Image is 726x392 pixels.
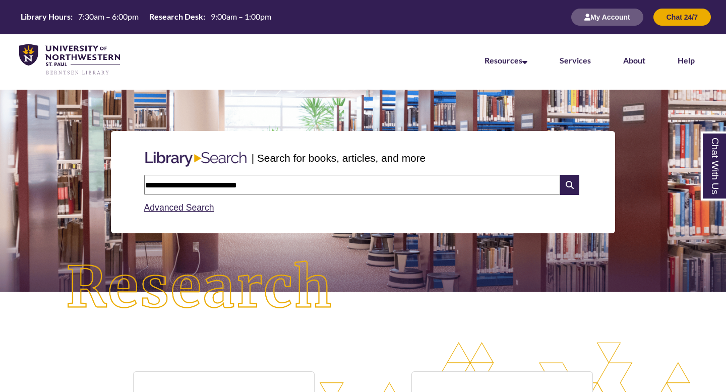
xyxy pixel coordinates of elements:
button: My Account [571,9,643,26]
button: Chat 24/7 [653,9,711,26]
img: UNWSP Library Logo [19,44,120,76]
a: Services [560,55,591,65]
span: 7:30am – 6:00pm [78,12,139,21]
img: Libary Search [140,148,252,171]
th: Library Hours: [17,11,74,22]
span: 9:00am – 1:00pm [211,12,271,21]
a: About [623,55,645,65]
img: Research [36,231,363,345]
i: Search [560,175,579,195]
th: Research Desk: [145,11,207,22]
p: | Search for books, articles, and more [252,150,426,166]
a: Chat 24/7 [653,13,711,21]
a: Resources [485,55,527,65]
table: Hours Today [17,11,275,22]
a: Advanced Search [144,203,214,213]
a: Help [678,55,695,65]
a: Hours Today [17,11,275,23]
a: My Account [571,13,643,21]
